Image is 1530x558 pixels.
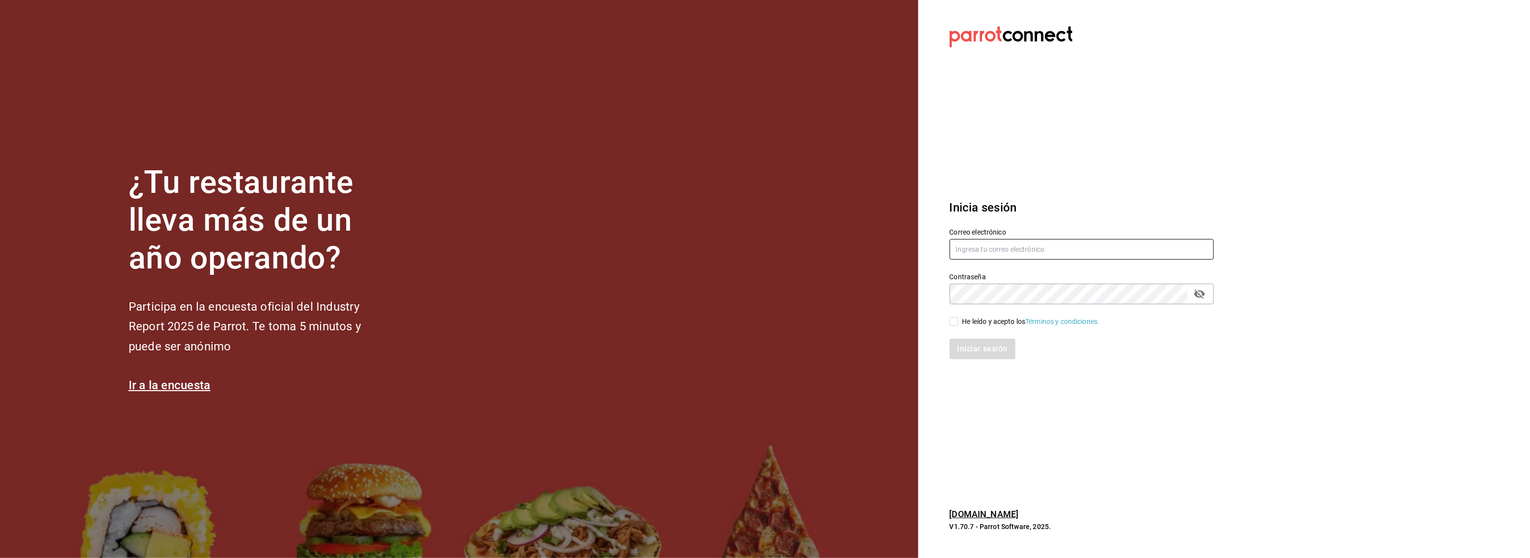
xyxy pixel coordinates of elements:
[950,199,1214,216] h3: Inicia sesión
[129,164,394,277] h1: ¿Tu restaurante lleva más de un año operando?
[1025,318,1099,325] a: Términos y condiciones.
[950,229,1214,236] label: Correo electrónico
[950,522,1214,531] p: V1.70.7 - Parrot Software, 2025.
[129,297,394,357] h2: Participa en la encuesta oficial del Industry Report 2025 de Parrot. Te toma 5 minutos y puede se...
[129,378,211,392] a: Ir a la encuesta
[1191,286,1208,302] button: passwordField
[962,317,1100,327] div: He leído y acepto los
[950,239,1214,260] input: Ingresa tu correo electrónico
[950,509,1019,519] a: [DOMAIN_NAME]
[950,274,1214,281] label: Contraseña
